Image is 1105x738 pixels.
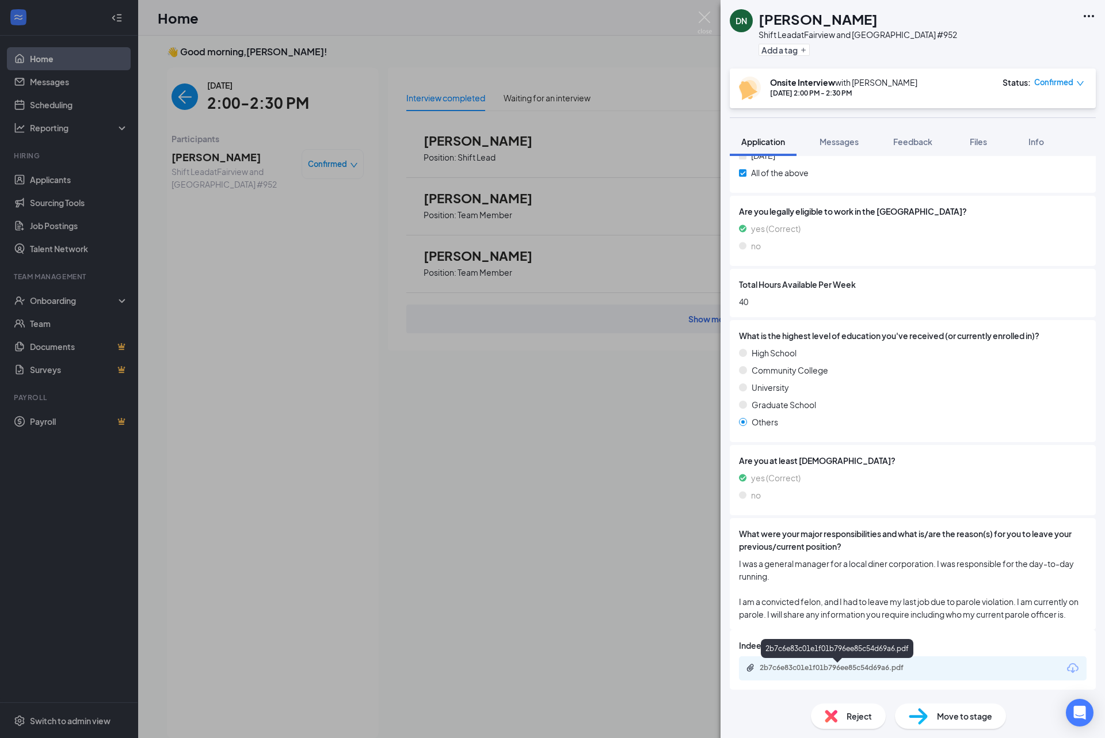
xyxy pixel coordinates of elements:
[759,44,810,56] button: PlusAdd a tag
[739,639,799,652] span: Indeed Resume
[746,663,932,674] a: Paperclip2b7c6e83c01e1f01b796ee85c54d69a6.pdf
[739,527,1087,553] span: What were your major responsibilities and what is/are the reason(s) for you to leave your previou...
[752,381,789,394] span: University
[736,15,747,26] div: DN
[739,454,1087,467] span: Are you at least [DEMOGRAPHIC_DATA]?
[820,136,859,147] span: Messages
[751,239,761,252] span: no
[739,205,1087,218] span: Are you legally eligible to work in the [GEOGRAPHIC_DATA]?
[751,149,775,162] span: [DATE]
[770,77,835,88] b: Onsite Interview
[739,278,856,291] span: Total Hours Available Per Week
[1076,79,1084,88] span: down
[1066,699,1093,726] div: Open Intercom Messenger
[741,136,785,147] span: Application
[847,710,872,722] span: Reject
[752,398,816,411] span: Graduate School
[1003,77,1031,88] div: Status :
[760,663,921,672] div: 2b7c6e83c01e1f01b796ee85c54d69a6.pdf
[739,557,1087,621] span: I was a general manager for a local diner corporation. I was responsible for the day-to-day runni...
[1082,9,1096,23] svg: Ellipses
[751,166,809,179] span: All of the above
[1034,77,1073,88] span: Confirmed
[770,88,917,98] div: [DATE] 2:00 PM - 2:30 PM
[751,222,801,235] span: yes (Correct)
[752,347,797,359] span: High School
[751,471,801,484] span: yes (Correct)
[739,329,1039,342] span: What is the highest level of education you've received (or currently enrolled in)?
[800,47,807,54] svg: Plus
[752,416,778,428] span: Others
[761,639,913,658] div: 2b7c6e83c01e1f01b796ee85c54d69a6.pdf
[759,9,878,29] h1: [PERSON_NAME]
[970,136,987,147] span: Files
[752,364,828,376] span: Community College
[937,710,992,722] span: Move to stage
[893,136,932,147] span: Feedback
[1028,136,1044,147] span: Info
[739,295,1087,308] span: 40
[1066,661,1080,675] svg: Download
[759,29,957,40] div: Shift Lead at Fairview and [GEOGRAPHIC_DATA] #952
[746,663,755,672] svg: Paperclip
[770,77,917,88] div: with [PERSON_NAME]
[751,489,761,501] span: no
